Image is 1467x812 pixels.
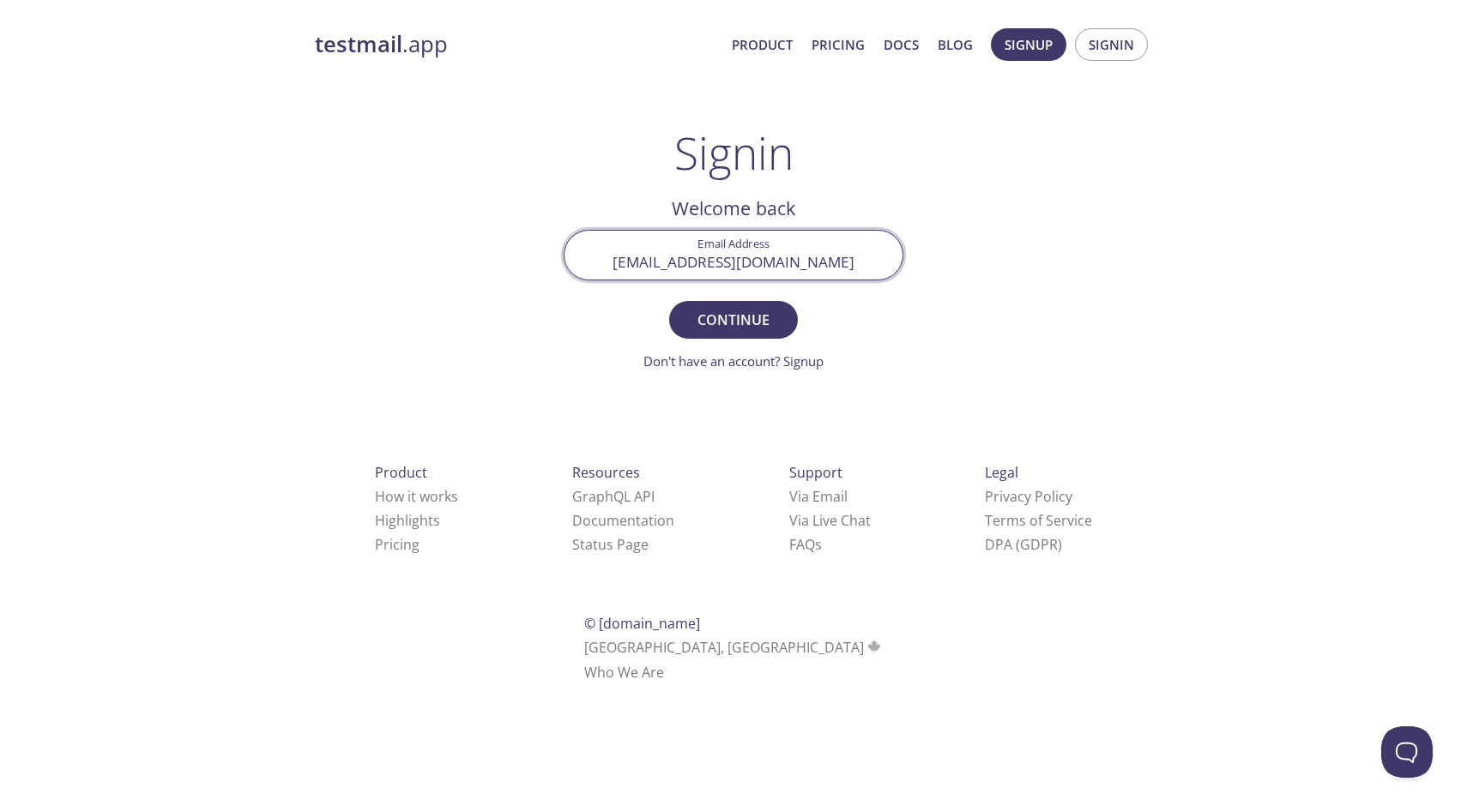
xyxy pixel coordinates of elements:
[938,33,973,56] a: Blog
[669,301,798,339] button: Continue
[584,638,884,657] span: [GEOGRAPHIC_DATA], [GEOGRAPHIC_DATA]
[1381,726,1433,778] iframe: Help Scout Beacon - Open
[812,33,865,56] a: Pricing
[584,614,700,633] span: © [DOMAIN_NAME]
[572,511,674,530] a: Documentation
[985,487,1072,506] a: Privacy Policy
[572,487,655,506] a: GraphQL API
[789,511,871,530] a: Via Live Chat
[375,535,420,554] a: Pricing
[985,463,1018,482] span: Legal
[884,33,919,56] a: Docs
[643,352,824,370] a: Don't have an account? Signup
[732,33,793,56] a: Product
[584,663,664,682] a: Who We Are
[375,487,458,506] a: How it works
[985,511,1092,530] a: Terms of Service
[985,535,1062,554] a: DPA (GDPR)
[375,511,440,530] a: Highlights
[789,487,848,506] a: Via Email
[991,28,1066,61] button: Signup
[688,308,779,332] span: Continue
[564,194,903,223] h2: Welcome back
[815,535,822,554] span: s
[375,463,427,482] span: Product
[572,535,649,554] a: Status Page
[1005,33,1053,56] span: Signup
[315,30,718,59] a: testmail.app
[1089,33,1134,56] span: Signin
[315,29,402,59] strong: testmail
[789,535,822,554] a: FAQ
[674,127,794,178] h1: Signin
[572,463,640,482] span: Resources
[1075,28,1148,61] button: Signin
[789,463,842,482] span: Support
